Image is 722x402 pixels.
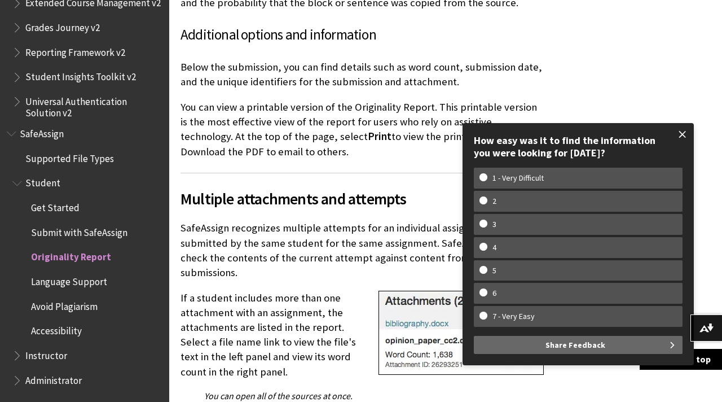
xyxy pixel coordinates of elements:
button: Share Feedback [474,336,683,354]
w-span: 6 [479,289,509,298]
w-span: 7 - Very Easy [479,312,548,321]
p: If a student includes more than one attachment with an assignment, the attachments are listed in ... [180,291,544,379]
span: Reporting Framework v2 [25,43,125,58]
span: Get Started [31,198,80,213]
p: Below the submission, you can find details such as word count, submission date, and the unique id... [180,60,544,89]
span: Language Support [31,272,107,287]
span: Supported File Types [25,149,114,164]
w-span: 3 [479,220,509,229]
span: Share Feedback [545,336,605,354]
w-span: 1 - Very Difficult [479,173,557,183]
span: Originality Report [31,248,111,263]
div: How easy was it to find the information you were looking for [DATE]? [474,134,683,159]
p: You can view a printable version of the Originality Report. This printable version is the most ef... [180,100,544,159]
span: Student [25,174,60,189]
w-span: 2 [479,196,509,206]
span: SafeAssign [20,124,64,139]
span: Multiple attachments and attempts [180,187,544,211]
h3: Additional options and information [180,24,544,46]
w-span: 5 [479,266,509,276]
nav: Book outline for Blackboard SafeAssign [7,124,162,390]
span: Student Insights Toolkit v2 [25,68,136,83]
span: Submit with SafeAssign [31,223,127,238]
span: Administrator [25,371,82,386]
span: Avoid Plagiarism [31,297,98,312]
span: Universal Authentication Solution v2 [25,92,161,119]
p: SafeAssign recognizes multiple attempts for an individual assignment as submitted by the same stu... [180,221,544,280]
span: Print [368,130,391,143]
span: Instructor [25,346,67,361]
span: Accessibility [31,322,82,337]
span: Grades Journey v2 [25,18,100,33]
w-span: 4 [479,243,509,252]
